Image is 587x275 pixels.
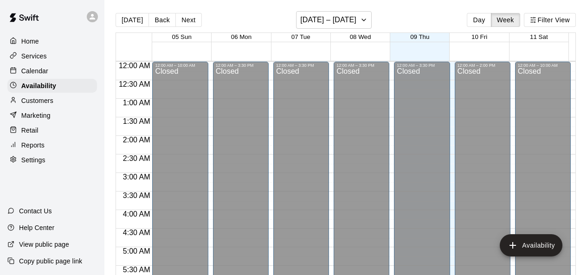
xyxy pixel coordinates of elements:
[216,63,266,68] div: 12:00 AM – 3:30 PM
[121,136,153,144] span: 2:00 AM
[121,99,153,107] span: 1:00 AM
[7,123,97,137] a: Retail
[19,240,69,249] p: View public page
[397,63,447,68] div: 12:00 AM – 3:30 PM
[524,13,576,27] button: Filter View
[172,33,192,40] button: 05 Sun
[296,11,372,29] button: [DATE] – [DATE]
[7,153,97,167] a: Settings
[121,117,153,125] span: 1:30 AM
[155,63,205,68] div: 12:00 AM – 10:00 AM
[121,173,153,181] span: 3:00 AM
[21,141,45,150] p: Reports
[19,256,82,266] p: Copy public page link
[530,33,548,40] button: 11 Sat
[116,62,153,70] span: 12:00 AM
[121,210,153,218] span: 4:00 AM
[7,49,97,63] a: Services
[21,96,53,105] p: Customers
[21,66,48,76] p: Calendar
[458,63,508,68] div: 12:00 AM – 2:00 PM
[21,81,56,90] p: Availability
[121,266,153,274] span: 5:30 AM
[175,13,201,27] button: Next
[121,192,153,199] span: 3:30 AM
[21,51,47,61] p: Services
[7,79,97,93] a: Availability
[116,13,149,27] button: [DATE]
[491,13,520,27] button: Week
[471,33,487,40] button: 10 Fri
[116,80,153,88] span: 12:30 AM
[7,109,97,122] a: Marketing
[7,64,97,78] a: Calendar
[7,34,97,48] a: Home
[21,111,51,120] p: Marketing
[19,223,54,232] p: Help Center
[7,138,97,152] a: Reports
[21,155,45,165] p: Settings
[350,33,371,40] button: 08 Wed
[21,37,39,46] p: Home
[7,94,97,108] a: Customers
[300,13,356,26] h6: [DATE] – [DATE]
[291,33,310,40] button: 07 Tue
[231,33,252,40] button: 06 Mon
[19,206,52,216] p: Contact Us
[467,13,491,27] button: Day
[500,234,562,256] button: add
[21,126,39,135] p: Retail
[148,13,176,27] button: Back
[121,229,153,237] span: 4:30 AM
[121,154,153,162] span: 2:30 AM
[121,247,153,255] span: 5:00 AM
[410,33,429,40] button: 09 Thu
[276,63,326,68] div: 12:00 AM – 3:30 PM
[336,63,387,68] div: 12:00 AM – 3:30 PM
[518,63,568,68] div: 12:00 AM – 10:00 AM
